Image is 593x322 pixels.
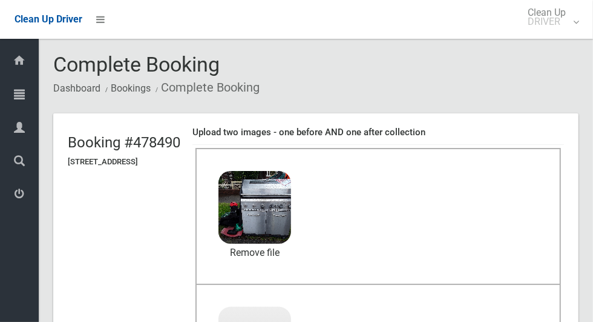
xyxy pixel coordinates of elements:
small: DRIVER [528,17,566,26]
a: Clean Up Driver [15,10,82,29]
a: Dashboard [53,82,100,94]
a: Bookings [111,82,151,94]
span: Clean Up Driver [15,13,82,25]
h4: Upload two images - one before AND one after collection [192,127,564,138]
a: Remove file [218,244,291,262]
span: Complete Booking [53,52,220,76]
h5: [STREET_ADDRESS] [68,158,180,166]
li: Complete Booking [152,76,260,99]
span: Clean Up [522,8,578,26]
h2: Booking #478490 [68,135,180,150]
